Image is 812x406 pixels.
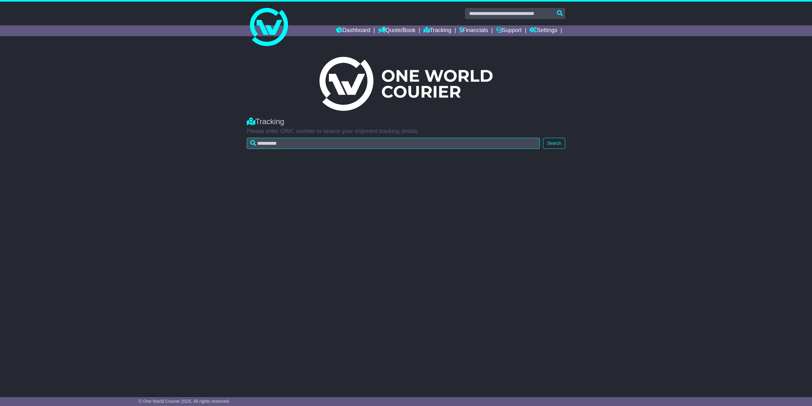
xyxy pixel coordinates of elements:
a: Quote/Book [378,25,416,36]
a: Support [496,25,522,36]
a: Dashboard [336,25,370,36]
span: © One World Courier 2025. All rights reserved. [139,399,230,404]
img: Light [319,57,493,111]
a: Tracking [423,25,451,36]
div: Tracking [247,117,565,126]
p: Please enter OWC number to search your shipment tracking details. [247,128,565,135]
a: Financials [459,25,488,36]
button: Search [543,138,565,149]
a: Settings [529,25,557,36]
